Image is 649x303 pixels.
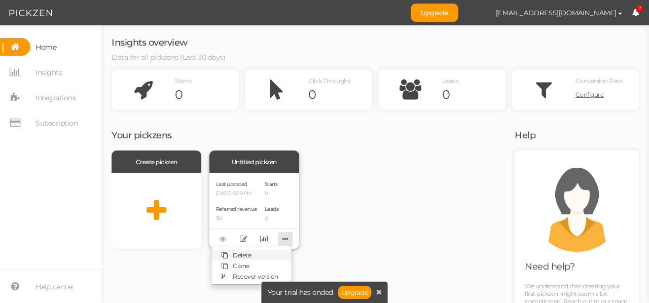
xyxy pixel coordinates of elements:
[575,91,604,98] span: Configure
[442,87,506,102] div: 0
[216,181,247,187] span: Last updated
[338,286,372,299] a: Upgrade
[233,262,249,270] span: Clone
[233,273,278,280] span: Recover version
[468,4,486,22] img: 1cd8ffdd5719b7ece770cf2f23d7ebd7
[35,115,78,131] span: Subscription
[35,39,56,55] span: Home
[265,206,279,212] span: Leads
[308,87,372,102] div: 0
[216,191,257,197] p: [DATE] 6:09 PM
[442,77,459,85] span: Leads
[216,206,257,212] span: Referred revenue
[486,4,632,21] button: [EMAIL_ADDRESS][DOMAIN_NAME]
[515,130,535,141] span: Help
[175,77,191,85] span: Starts
[112,53,225,62] span: Data for all pickzens (Last 30 days)
[175,87,238,102] div: 0
[216,215,257,222] p: $0
[575,77,623,85] span: Conversion Rate
[265,215,279,222] p: 0
[233,251,251,259] span: Delete
[9,7,52,19] img: Pickzen logo
[531,161,623,252] img: support.png
[35,90,76,106] span: Integrations
[209,150,299,173] div: Untitled pickzen
[112,130,172,141] span: Your pickzens
[112,37,188,48] span: Insights overview
[35,64,62,81] span: Insights
[636,5,643,13] span: 7
[268,289,333,296] span: Your trial has ended
[209,173,299,249] div: Last updated [DATE] 6:09 PM Referred revenue $0 Starts 0 Leads 0
[265,191,279,197] p: 0
[496,9,617,17] span: [EMAIL_ADDRESS][DOMAIN_NAME]
[411,4,458,22] a: Upgrade
[525,261,574,272] span: Need help?
[35,279,74,295] span: Help center
[308,77,350,85] span: Click Throughs
[265,181,278,187] span: Starts
[575,87,639,102] a: Configure
[136,158,177,166] span: Create pickzen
